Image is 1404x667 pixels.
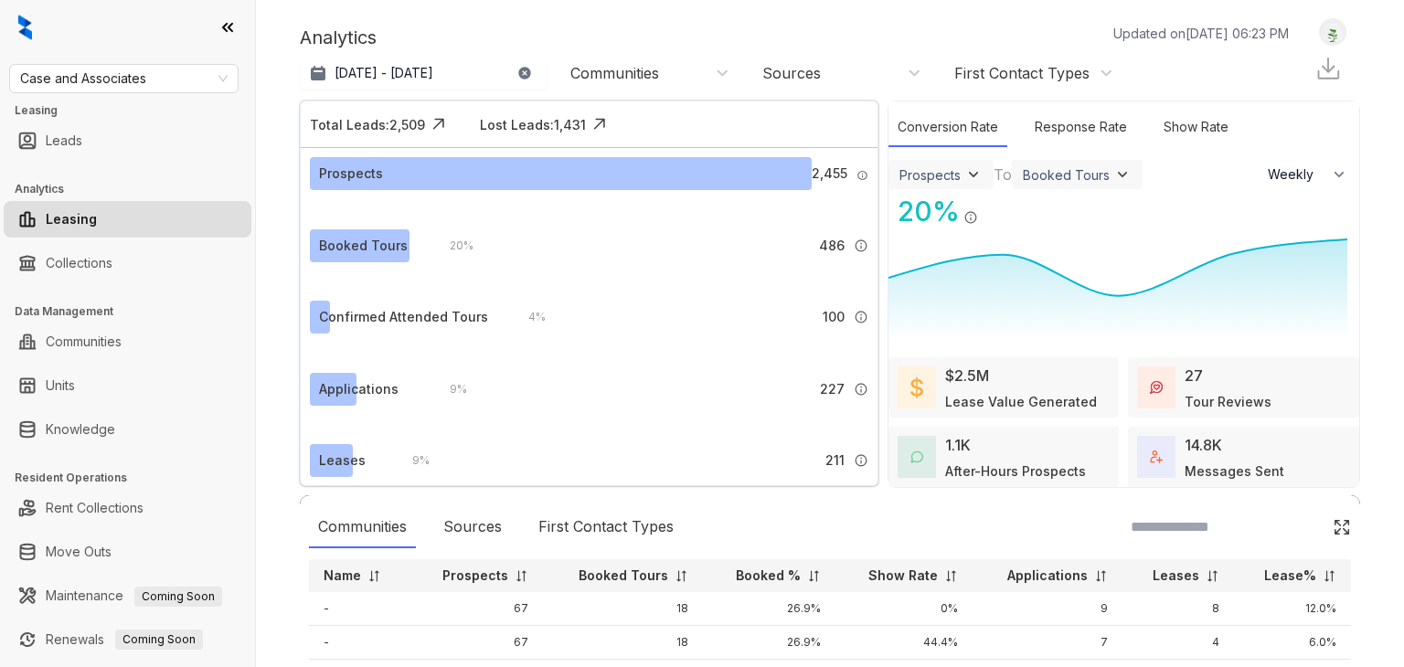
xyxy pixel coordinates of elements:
div: Prospects [319,164,383,184]
div: Confirmed Attended Tours [319,307,488,327]
li: Communities [4,323,251,360]
a: Leasing [46,201,97,238]
p: Analytics [300,24,377,51]
td: 4 [1122,626,1233,660]
img: Info [854,382,868,397]
img: TotalFum [1150,450,1163,463]
td: - [309,592,409,626]
img: Info [854,238,868,253]
span: Coming Soon [115,630,203,650]
p: Booked Tours [579,566,668,585]
li: Rent Collections [4,490,251,526]
div: Applications [319,379,399,399]
td: 0% [835,592,973,626]
img: sorting [1323,569,1336,583]
div: 20 % [431,236,473,256]
p: Name [324,566,361,585]
td: 67 [409,626,543,660]
li: Collections [4,245,251,281]
img: sorting [515,569,528,583]
img: sorting [944,569,958,583]
li: Leasing [4,201,251,238]
div: 9 % [431,379,467,399]
a: Knowledge [46,411,115,448]
img: sorting [1206,569,1219,583]
td: 18 [543,592,704,626]
h3: Analytics [15,181,255,197]
td: 26.9% [703,592,835,626]
img: SearchIcon [1294,519,1310,535]
li: Leads [4,122,251,159]
span: Weekly [1268,165,1324,184]
td: 26.9% [703,626,835,660]
a: Move Outs [46,534,112,570]
img: sorting [1094,569,1108,583]
a: Units [46,367,75,404]
div: Total Leads: 2,509 [310,115,425,134]
a: Rent Collections [46,490,144,526]
td: 9 [973,592,1122,626]
img: UserAvatar [1320,23,1345,42]
img: LeaseValue [910,376,923,398]
img: Info [854,310,868,324]
button: Weekly [1257,158,1359,191]
li: Knowledge [4,411,251,448]
li: Move Outs [4,534,251,570]
div: Lost Leads: 1,431 [480,115,586,134]
span: Case and Associates [20,65,228,92]
div: $2.5M [945,365,989,386]
span: Coming Soon [134,587,222,607]
p: Prospects [442,566,508,585]
div: First Contact Types [529,506,683,548]
a: Leads [46,122,82,159]
div: Sources [434,506,511,548]
div: Communities [570,63,659,83]
a: Communities [46,323,122,360]
img: Info [856,170,867,181]
div: Booked Tours [319,236,408,256]
img: ViewFilterArrow [964,165,983,184]
div: 14.8K [1185,434,1222,456]
img: Click Icon [1333,518,1351,536]
div: Leases [319,450,366,471]
h3: Leasing [15,102,255,119]
img: Info [854,453,868,468]
img: sorting [367,569,381,583]
p: [DATE] - [DATE] [335,64,433,82]
h3: Data Management [15,303,255,320]
div: 9 % [394,450,430,471]
span: 486 [819,236,845,256]
img: logo [18,15,32,40]
a: RenewalsComing Soon [46,621,203,658]
img: Info [963,210,978,225]
div: Prospects [899,167,961,183]
li: Renewals [4,621,251,658]
img: Click Icon [978,194,1005,221]
img: Click Icon [425,111,452,138]
p: Lease% [1264,566,1316,585]
img: sorting [807,569,821,583]
img: ViewFilterArrow [1113,165,1132,184]
div: After-Hours Prospects [945,461,1086,481]
td: 6.0% [1234,626,1351,660]
img: TourReviews [1150,381,1163,394]
a: Collections [46,245,112,281]
div: Sources [762,63,821,83]
p: Updated on [DATE] 06:23 PM [1113,24,1289,43]
span: 227 [820,379,845,399]
div: To [994,164,1012,185]
p: Leases [1153,566,1199,585]
p: Show Rate [868,566,938,585]
button: [DATE] - [DATE] [300,57,547,90]
td: - [309,626,409,660]
td: 67 [409,592,543,626]
li: Units [4,367,251,404]
div: 1.1K [945,434,971,456]
div: Response Rate [1026,108,1136,147]
h3: Resident Operations [15,470,255,486]
td: 12.0% [1234,592,1351,626]
div: Lease Value Generated [945,392,1097,411]
div: First Contact Types [954,63,1090,83]
img: sorting [675,569,688,583]
img: AfterHoursConversations [910,450,923,464]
